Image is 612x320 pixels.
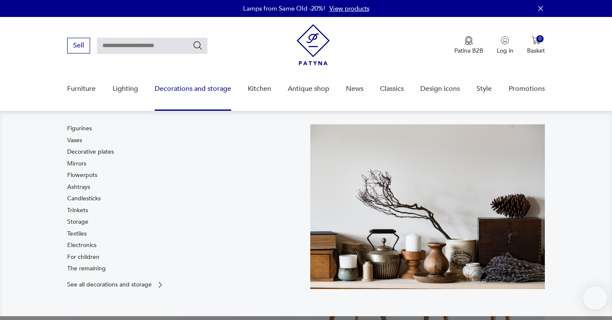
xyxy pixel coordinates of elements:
[497,36,513,55] button: Log in
[310,124,545,289] img: cfa44e985ea346226f89ee8969f25989.jpg
[501,36,509,45] img: User icon
[420,84,460,93] font: Design icons
[67,183,90,191] font: Ashtrays
[509,84,545,93] font: Promotions
[67,206,88,215] a: Trinkets
[67,148,114,156] a: Decorative plates
[329,4,369,13] a: View products
[454,47,483,55] font: Patina B2B
[465,36,473,45] img: Medal icon
[297,24,330,65] img: Patina - vintage furniture and decorations store
[248,84,271,93] font: Kitchen
[67,136,82,144] font: Vases
[67,241,96,250] a: Electronics
[67,281,152,289] font: See all decorations and storage
[476,84,492,93] font: Style
[346,84,363,93] font: News
[583,286,607,310] iframe: Smartsupp widget button
[497,47,513,55] font: Log in
[67,264,106,273] a: The remaining
[454,36,483,55] button: Patina B2B
[67,171,97,179] font: Flowerpots
[67,194,101,203] a: Candlesticks
[67,160,86,168] a: Mirrors
[454,36,483,55] a: Medal iconPatina B2B
[380,84,404,93] font: Classics
[248,73,271,105] a: Kitchen
[288,84,329,93] font: Antique shop
[380,73,404,105] a: Classics
[538,35,541,42] font: 0
[67,84,96,93] font: Furniture
[67,171,97,180] a: Flowerpots
[243,4,325,13] font: Lamps from Same Old -20%!
[67,253,99,261] font: For children
[509,73,545,105] a: Promotions
[527,36,545,55] button: 0Basket
[67,281,164,289] a: See all decorations and storage
[193,40,203,51] button: Search
[476,73,492,105] a: Style
[67,73,96,105] a: Furniture
[288,73,329,105] a: Antique shop
[113,84,138,93] font: Lighting
[73,41,84,50] font: Sell
[67,136,82,145] a: Vases
[67,183,90,191] a: Ashtrays
[67,218,88,226] a: Storage
[527,47,545,55] font: Basket
[155,84,231,93] font: Decorations and storage
[420,73,460,105] a: Design icons
[346,73,363,105] a: News
[532,36,540,45] img: Cart icon
[67,124,92,133] a: Figurines
[155,73,231,105] a: Decorations and storage
[67,230,87,238] a: Textiles
[67,38,90,53] button: Sell
[67,43,90,49] a: Sell
[67,253,99,261] a: For children
[113,73,138,105] a: Lighting
[67,241,96,249] font: Electronics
